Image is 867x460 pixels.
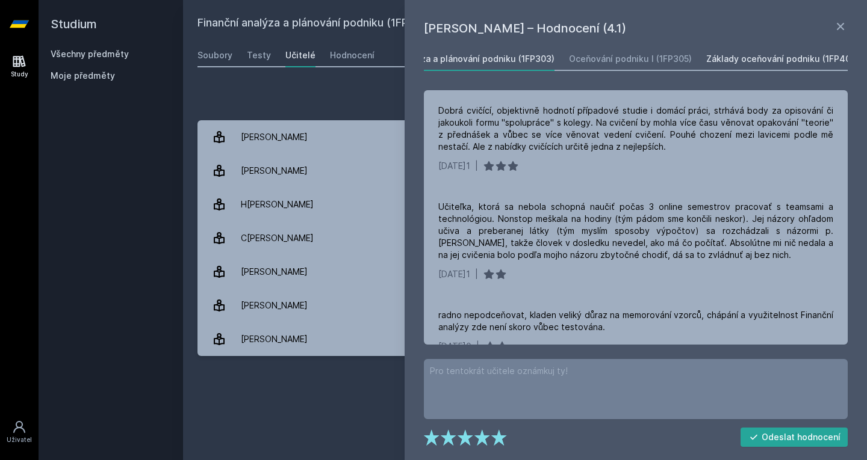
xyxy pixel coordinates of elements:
[197,154,853,188] a: [PERSON_NAME] 3 hodnocení 4.3
[241,293,308,317] div: [PERSON_NAME]
[247,43,271,67] a: Testy
[241,260,308,284] div: [PERSON_NAME]
[197,120,853,154] a: [PERSON_NAME] 2 hodnocení 2.5
[241,226,314,250] div: C[PERSON_NAME]
[197,49,232,61] div: Soubory
[330,43,374,67] a: Hodnocení
[241,159,308,183] div: [PERSON_NAME]
[438,309,833,333] div: radno nepodceňovat, kladen veliký důraz na memorování vzorců, chápání a využitelnost Finanční ana...
[330,49,374,61] div: Hodnocení
[197,322,853,356] a: [PERSON_NAME] 10 hodnocení 4.1
[438,105,833,153] div: Dobrá cvičící, objektivně hodnotí případové studie i domácí práci, strhává body za opisování či j...
[197,14,718,34] h2: Finanční analýza a plánování podniku (1FP303)
[241,327,308,351] div: [PERSON_NAME]
[475,160,478,172] div: |
[438,160,470,172] div: [DATE]1
[241,125,308,149] div: [PERSON_NAME]
[197,43,232,67] a: Soubory
[438,268,470,280] div: [DATE]1
[197,289,853,322] a: [PERSON_NAME] 1 hodnocení 1.0
[51,49,129,59] a: Všechny předměty
[285,49,315,61] div: Učitelé
[197,188,853,221] a: H[PERSON_NAME] 10 hodnocení 3.5
[285,43,315,67] a: Učitelé
[2,48,36,85] a: Study
[438,340,471,352] div: [DATE]0
[247,49,271,61] div: Testy
[2,414,36,450] a: Uživatel
[475,268,478,280] div: |
[476,340,479,352] div: |
[241,192,314,216] div: H[PERSON_NAME]
[11,70,28,79] div: Study
[197,255,853,289] a: [PERSON_NAME] 6 hodnocení 3.7
[51,70,115,82] span: Moje předměty
[438,201,833,261] div: Učiteľka, ktorá sa nebola schopná naučiť počas 3 online semestrov pracovať s teamsami a technológ...
[7,435,32,444] div: Uživatel
[197,221,853,255] a: C[PERSON_NAME] 1 hodnocení 5.0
